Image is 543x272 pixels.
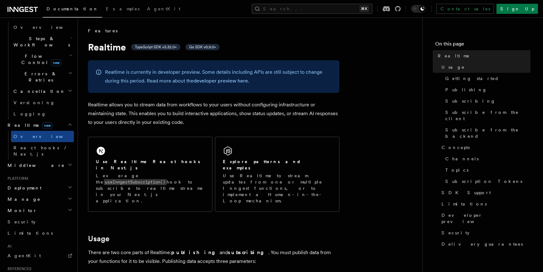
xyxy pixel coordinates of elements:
a: Documentation [43,2,102,18]
h2: Explore patterns and examples [223,158,332,171]
a: Subscribing [443,95,530,107]
a: Getting started [443,73,530,84]
span: Versioning [14,100,55,105]
a: Usage [439,61,530,73]
a: Limitations [439,198,530,210]
a: Contact sales [436,4,494,14]
a: Versioning [11,97,74,108]
button: Cancellation [11,86,74,97]
a: Subscribe from the client [443,107,530,124]
a: React hooks / Next.js [11,142,74,160]
a: AgentKit [5,250,74,261]
span: Cancellation [11,88,65,94]
a: Overview [11,131,74,142]
button: Deployment [5,182,74,194]
p: Leverage the hook to subscribe to realtime streams in your Next.js application. [96,173,205,204]
span: References [5,266,31,271]
span: Subscription Tokens [445,178,522,184]
a: Channels [443,153,530,164]
span: Flow Control [11,53,69,66]
span: Logging [14,111,46,116]
span: Channels [445,156,479,162]
h4: On this page [435,40,530,50]
a: Sign Up [496,4,538,14]
h2: Use Realtime React hooks in Next.js [96,158,205,171]
kbd: ⌘K [360,6,369,12]
p: Realtime allows you to stream data from workflows to your users without configuring infrastructur... [88,100,339,127]
p: Realtime is currently in developer preview. Some details including APIs are still subject to chan... [105,68,332,85]
span: Topics [445,167,469,173]
a: Realtime [435,50,530,61]
a: Overview [11,22,74,33]
span: new [51,59,61,66]
span: Subscribe from the backend [445,127,530,139]
span: Concepts [442,144,470,151]
button: Monitor [5,205,74,216]
a: Subscribe from the backend [443,124,530,142]
button: Errors & Retries [11,68,74,86]
span: Usage [442,64,465,70]
span: Getting started [445,75,499,82]
button: Search...⌘K [252,4,372,14]
a: Use Realtime React hooks in Next.jsLeverage theuseInngestSubscription()hook to subscribe to realt... [88,137,212,212]
div: Inngest Functions [5,22,74,120]
a: Security [439,227,530,238]
span: AI [5,244,12,249]
a: Logging [11,108,74,120]
a: developer preview here [194,78,248,84]
a: Concepts [439,142,530,153]
span: Subscribe from the client [445,109,530,122]
span: Developer preview [442,212,530,225]
strong: publishing [171,249,220,255]
span: SDK Support [442,189,491,196]
span: Limitations [8,231,53,236]
span: Security [442,230,469,236]
span: Monitor [5,207,37,214]
button: Middleware [5,160,74,171]
a: Developer preview [439,210,530,227]
span: Steps & Workflows [11,35,70,48]
span: Middleware [5,162,65,168]
a: Explore patterns and examplesUse Realtime to stream updates from one or multiple Inngest function... [215,137,339,212]
span: Realtime [438,53,470,59]
h1: Realtime [88,41,339,53]
span: new [42,122,52,129]
span: AgentKit [8,253,41,258]
span: Platform [5,176,28,181]
p: There are two core parts of Realtime: and . You must publish data from your functions for it to b... [88,248,339,266]
span: Deployment [5,185,41,191]
span: Security [8,219,36,224]
a: Usage [88,234,109,243]
span: TypeScript SDK v3.32.0+ [135,45,177,50]
a: Security [5,216,74,227]
span: Limitations [442,201,487,207]
span: Publishing [445,87,487,93]
button: Flow Controlnew [11,51,74,68]
span: Delivery guarantees [442,241,523,247]
span: Features [88,28,118,34]
code: useInngestSubscription() [104,179,167,185]
span: Documentation [47,6,98,11]
a: Delivery guarantees [439,238,530,250]
span: Errors & Retries [11,71,68,83]
span: React hooks / Next.js [14,145,69,157]
span: AgentKit [147,6,180,11]
a: Publishing [443,84,530,95]
a: Examples [102,2,143,17]
a: Topics [443,164,530,176]
button: Steps & Workflows [11,33,74,51]
div: Realtimenew [5,131,74,160]
button: Manage [5,194,74,205]
span: Subscribing [445,98,496,104]
button: Toggle dark mode [411,5,426,13]
span: Go SDK v0.9.0+ [189,45,216,50]
a: AgentKit [143,2,184,17]
a: Subscription Tokens [443,176,530,187]
span: Examples [106,6,140,11]
a: SDK Support [439,187,530,198]
a: Limitations [5,227,74,239]
span: Overview [14,134,78,139]
span: Overview [14,25,78,30]
span: Manage [5,196,41,202]
button: Realtimenew [5,120,74,131]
